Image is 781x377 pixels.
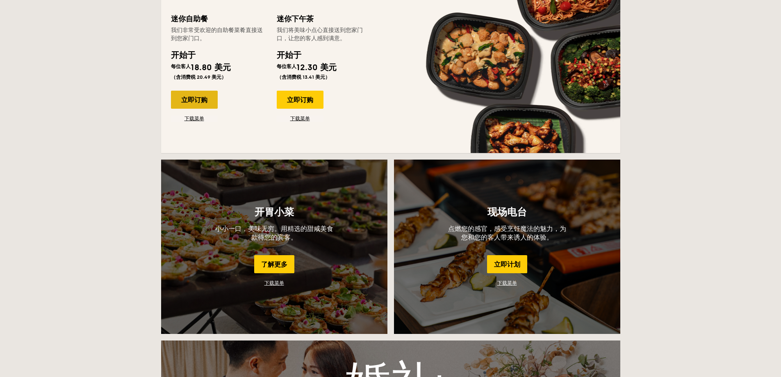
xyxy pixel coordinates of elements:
[497,280,517,287] a: 下载菜单
[264,280,284,287] a: 下载菜单
[181,96,207,104] font: 立即订购
[171,50,196,60] font: 开始于
[448,225,566,241] font: 点燃您的感官，感受烹饪魔法的魅力，为您和您的客人带来诱人的体验。
[487,206,527,218] font: 现场电台
[277,14,314,23] font: 迷你下午茶
[277,115,323,122] a: 下载菜单
[277,64,296,69] font: 每位客人
[171,64,191,69] font: 每位客人
[171,115,218,122] a: 下载菜单
[287,96,313,104] font: 立即订购
[264,280,284,286] font: 下载菜单
[277,50,301,60] font: 开始于
[277,74,330,80] font: （含消费税 13.41 美元）
[277,27,363,42] font: 我们将美味小点心直接送到您家门口，让您的客人感到满意。
[191,63,231,73] font: 18.80 美元
[171,27,263,42] font: 我们非常受欢迎的自助餐菜肴直接送到您家门口。
[184,116,204,121] font: 下载菜单
[171,14,208,23] font: 迷你自助餐
[296,63,337,73] font: 12.30 美元
[215,225,333,241] font: 小小一口，美味无穷。用精选的甜咸美食款待您的宾客。
[494,260,520,268] font: 立即计划
[261,260,287,268] font: 了解更多
[171,74,226,80] font: （含消费税 20.49 美元）
[497,280,517,286] font: 下载菜单
[290,116,310,121] font: 下载菜单
[255,206,294,218] font: 开胃小菜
